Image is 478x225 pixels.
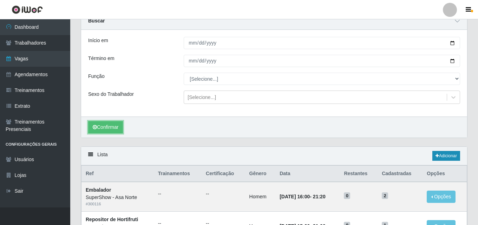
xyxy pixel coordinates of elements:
[86,217,138,222] strong: Repositor de Hortifruti
[184,55,460,67] input: 00/00/0000
[86,187,111,193] strong: Embalador
[88,91,134,98] label: Sexo do Trabalhador
[81,147,467,165] div: Lista
[340,166,378,182] th: Restantes
[86,201,150,207] div: # 300116
[88,55,114,62] label: Término em
[245,166,276,182] th: Gênero
[202,166,245,182] th: Certificação
[432,151,460,161] a: Adicionar
[280,194,325,199] strong: -
[206,190,241,198] ul: --
[88,18,105,24] strong: Buscar
[88,121,123,133] button: Confirmar
[313,194,326,199] time: 21:20
[88,73,105,80] label: Função
[344,192,350,199] span: 0
[158,190,197,198] ul: --
[427,191,456,203] button: Opções
[382,192,388,199] span: 2
[12,5,43,14] img: CoreUI Logo
[86,194,150,201] div: SuperShow - Asa Norte
[423,166,467,182] th: Opções
[88,37,108,44] label: Início em
[245,182,276,211] td: Homem
[280,194,310,199] time: [DATE] 16:00
[81,166,154,182] th: Ref
[154,166,202,182] th: Trainamentos
[184,37,460,49] input: 00/00/0000
[378,166,423,182] th: Cadastradas
[275,166,340,182] th: Data
[188,94,216,101] div: [Selecione...]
